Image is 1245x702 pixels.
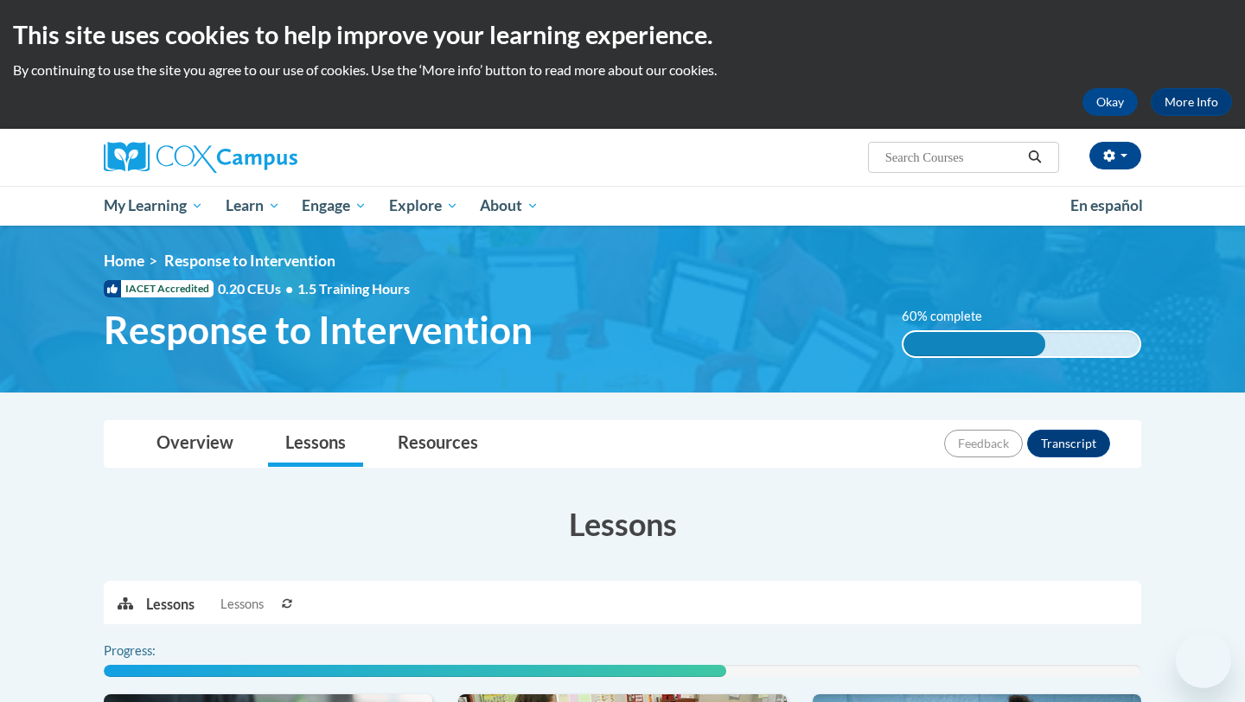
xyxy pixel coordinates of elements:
[903,332,1045,356] div: 60% complete
[1151,88,1232,116] a: More Info
[1070,196,1143,214] span: En español
[1176,633,1231,688] iframe: Button to launch messaging window
[104,307,533,353] span: Response to Intervention
[297,280,410,297] span: 1.5 Training Hours
[220,595,264,614] span: Lessons
[302,195,367,216] span: Engage
[146,595,195,614] p: Lessons
[104,641,203,661] label: Progress:
[1022,147,1048,168] button: Search
[268,421,363,467] a: Lessons
[164,252,335,270] span: Response to Intervention
[104,195,203,216] span: My Learning
[389,195,458,216] span: Explore
[78,186,1167,226] div: Main menu
[902,307,1001,326] label: 60% complete
[104,252,144,270] a: Home
[1082,88,1138,116] button: Okay
[1059,188,1154,224] a: En español
[214,186,291,226] a: Learn
[480,195,539,216] span: About
[139,421,251,467] a: Overview
[1089,142,1141,169] button: Account Settings
[104,142,432,173] a: Cox Campus
[13,61,1232,80] p: By continuing to use the site you agree to our use of cookies. Use the ‘More info’ button to read...
[290,186,378,226] a: Engage
[1027,430,1110,457] button: Transcript
[93,186,214,226] a: My Learning
[104,280,214,297] span: IACET Accredited
[104,142,297,173] img: Cox Campus
[13,17,1232,52] h2: This site uses cookies to help improve your learning experience.
[226,195,280,216] span: Learn
[884,147,1022,168] input: Search Courses
[469,186,551,226] a: About
[218,279,297,298] span: 0.20 CEUs
[944,430,1023,457] button: Feedback
[104,502,1141,546] h3: Lessons
[285,280,293,297] span: •
[380,421,495,467] a: Resources
[378,186,469,226] a: Explore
